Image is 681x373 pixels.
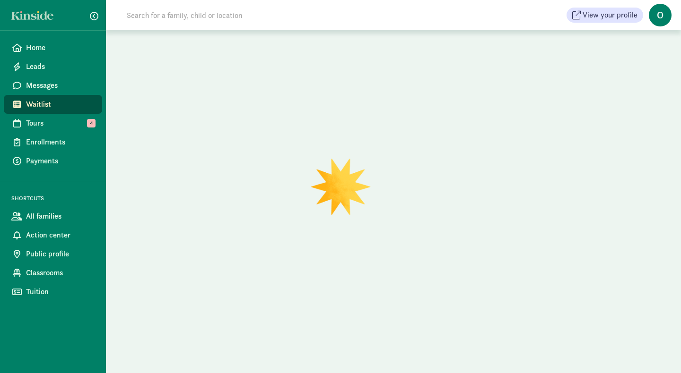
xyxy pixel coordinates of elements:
a: Payments [4,152,102,170]
span: 4 [87,119,96,127]
a: Messages [4,76,102,95]
span: View your profile [583,9,637,21]
span: Classrooms [26,267,95,279]
a: Public profile [4,245,102,263]
input: Search for a family, child or location [121,6,386,25]
a: Action center [4,226,102,245]
span: O [649,4,672,26]
span: Tours [26,118,95,129]
a: All families [4,207,102,226]
a: Leads [4,57,102,76]
a: Waitlist [4,95,102,114]
button: View your profile [567,8,643,23]
a: Enrollments [4,133,102,152]
span: Tuition [26,286,95,297]
span: Messages [26,80,95,91]
a: Home [4,38,102,57]
a: Classrooms [4,263,102,282]
span: Action center [26,229,95,241]
span: Home [26,42,95,53]
span: Enrollments [26,136,95,148]
a: Tours 4 [4,114,102,133]
span: Waitlist [26,99,95,110]
a: Tuition [4,282,102,301]
span: All families [26,211,95,222]
span: Payments [26,155,95,167]
span: Public profile [26,248,95,260]
span: Leads [26,61,95,72]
